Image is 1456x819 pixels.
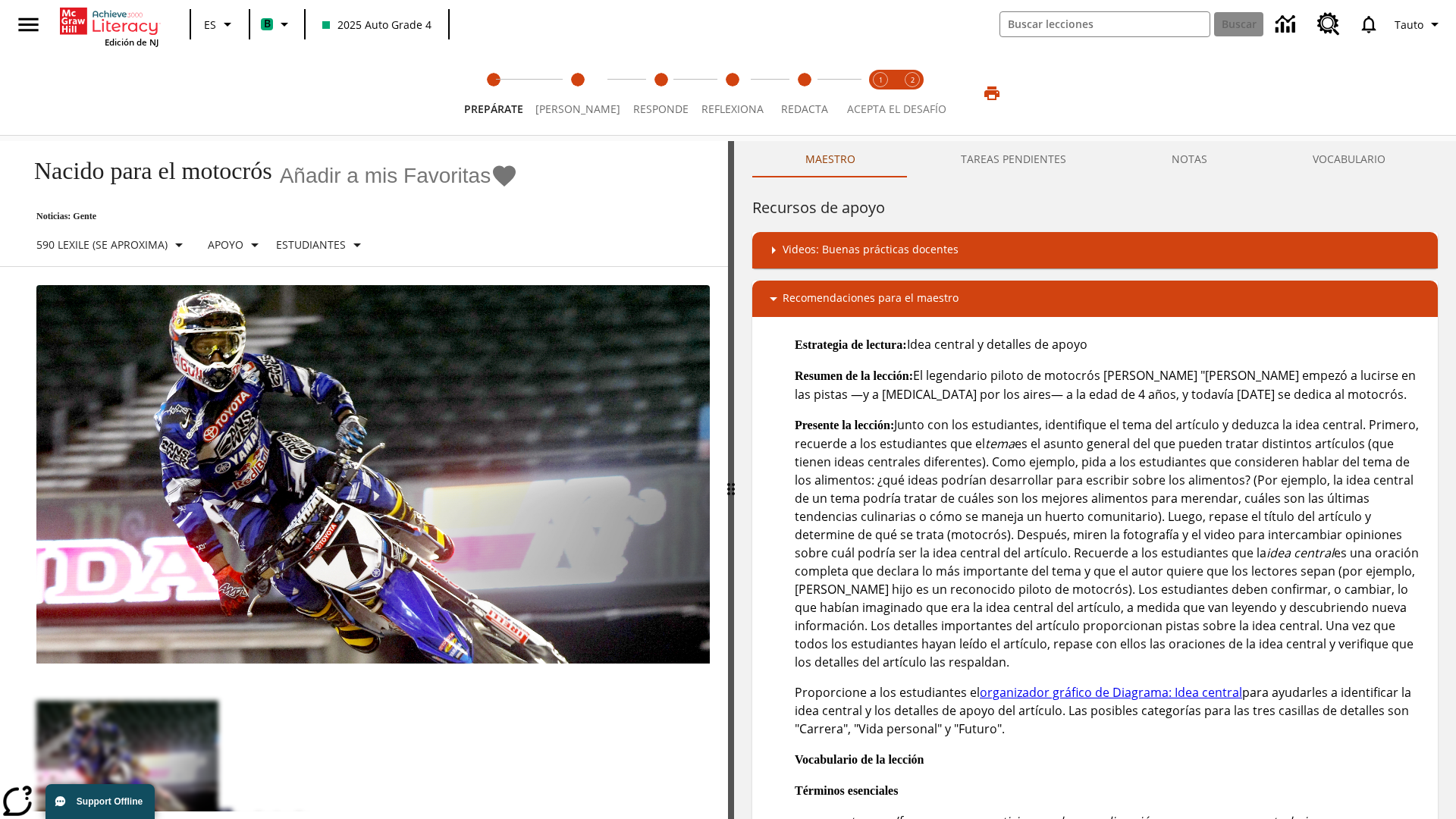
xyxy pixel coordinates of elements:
[280,164,491,188] span: Añadir a mis Favoritas
[1260,141,1438,177] button: VOCABULARIO
[781,102,828,116] span: Redacta
[752,141,1438,177] div: Instructional Panel Tabs
[795,784,898,797] strong: Términos esenciales
[968,80,1016,107] button: Imprimir
[752,232,1438,268] div: Videos: Buenas prácticas docentes
[795,683,1426,738] p: Proporcione a los estudiantes el para ayudarles a identificar la idea central y los detalles de a...
[764,52,845,135] button: Redacta step 5 of 5
[1266,544,1334,561] em: idea central
[452,52,535,135] button: Prepárate step 1 of 5
[701,102,764,116] span: Reflexiona
[879,75,883,85] text: 1
[6,2,51,47] button: Abrir el menú lateral
[795,369,913,382] strong: Resumen de la lección:
[795,335,1426,354] p: Idea central y detalles de apoyo
[45,784,155,819] button: Support Offline
[322,17,431,33] span: 2025 Auto Grade 4
[535,102,620,116] span: [PERSON_NAME]
[280,162,519,189] button: Añadir a mis Favoritas - Nacido para el motocrós
[783,241,959,259] p: Videos: Buenas prácticas docentes
[264,14,271,33] span: B
[620,52,701,135] button: Responde step 3 of 5
[633,102,689,116] span: Responde
[1395,17,1423,33] span: Tauto
[204,17,216,33] span: ES
[1389,11,1450,38] button: Perfil/Configuración
[18,211,518,222] p: Noticias: Gente
[36,285,710,664] img: El corredor de motocrós James Stewart vuela por los aires en su motocicleta de montaña
[890,52,934,135] button: Acepta el desafío contesta step 2 of 2
[1308,4,1349,45] a: Centro de recursos, Se abrirá en una pestaña nueva.
[752,196,1438,220] h6: Recursos de apoyo
[523,52,632,135] button: Lee step 2 of 5
[1266,4,1308,45] a: Centro de información
[752,141,908,177] button: Maestro
[980,684,1242,701] a: organizador gráfico de Diagrama: Idea central
[36,237,168,253] p: 590 Lexile (Se aproxima)
[795,419,894,431] strong: Presente la lección:
[847,102,946,116] span: ACEPTA EL DESAFÍO
[270,231,372,259] button: Seleccionar estudiante
[795,366,1426,403] p: El legendario piloto de motocrós [PERSON_NAME] "[PERSON_NAME] empezó a lucirse en las pistas —y a...
[202,231,270,259] button: Tipo de apoyo, Apoyo
[255,11,300,38] button: Boost El color de la clase es verde menta. Cambiar el color de la clase.
[18,157,272,185] h1: Nacido para el motocrós
[60,5,158,48] div: Portada
[752,281,1438,317] div: Recomendaciones para el maestro
[734,141,1456,819] div: activity
[911,75,915,85] text: 2
[795,753,924,766] strong: Vocabulario de la lección
[1000,12,1210,36] input: Buscar campo
[464,102,523,116] span: Prepárate
[105,36,158,48] span: Edición de NJ
[1349,5,1389,44] a: Notificaciones
[208,237,243,253] p: Apoyo
[783,290,959,308] p: Recomendaciones para el maestro
[985,435,1015,452] em: tema
[689,52,776,135] button: Reflexiona step 4 of 5
[908,141,1119,177] button: TAREAS PENDIENTES
[30,231,194,259] button: Seleccione Lexile, 590 Lexile (Se aproxima)
[196,11,244,38] button: Lenguaje: ES, Selecciona un idioma
[795,416,1426,671] p: Junto con los estudiantes, identifique el tema del artículo y deduzca la idea central. Primero, r...
[858,52,902,135] button: Acepta el desafío lee step 1 of 2
[728,141,734,819] div: Pulsa la tecla de intro o la barra espaciadora y luego presiona las flechas de derecha e izquierd...
[77,796,143,807] span: Support Offline
[795,338,907,351] strong: Estrategia de lectura:
[1119,141,1260,177] button: NOTAS
[276,237,346,253] p: Estudiantes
